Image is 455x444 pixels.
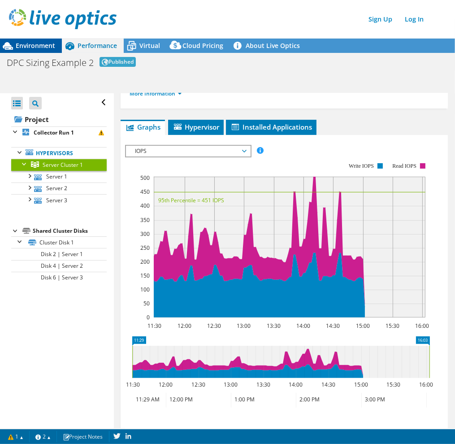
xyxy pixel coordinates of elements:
[237,322,251,330] text: 13:00
[230,39,307,53] a: About Live Optics
[140,174,150,182] text: 500
[182,41,223,50] span: Cloud Pricing
[126,381,140,388] text: 11:30
[207,322,221,330] text: 12:30
[419,381,433,388] text: 16:00
[11,147,107,159] a: Hypervisors
[267,322,281,330] text: 13:30
[140,272,150,279] text: 150
[140,286,150,293] text: 100
[140,216,150,224] text: 350
[7,58,94,67] h1: DPC Sizing Example 2
[147,313,150,321] text: 0
[11,236,107,248] a: Cluster Disk 1
[130,90,182,97] a: More Information
[415,322,429,330] text: 16:00
[34,129,74,136] b: Collector Run 1
[16,41,55,50] span: Environment
[130,146,246,157] span: IOPS
[289,381,303,388] text: 14:00
[356,322,370,330] text: 15:00
[29,431,57,442] a: 2
[100,57,136,67] span: Published
[2,431,30,442] a: 1
[125,122,160,131] span: Graphs
[140,244,150,252] text: 250
[11,171,107,183] a: Server 1
[392,163,416,169] text: Read IOPS
[191,381,205,388] text: 12:30
[11,126,107,138] a: Collector Run 1
[11,260,107,272] a: Disk 4 | Server 2
[296,322,310,330] text: 14:00
[56,431,109,442] a: Project Notes
[256,381,270,388] text: 13:30
[158,196,224,204] text: 95th Percentile = 451 IOPS
[33,226,107,236] div: Shared Cluster Disks
[173,122,219,131] span: Hypervisor
[178,322,191,330] text: 12:00
[11,159,107,170] a: Server Cluster 1
[349,163,374,169] text: Write IOPS
[11,248,107,260] a: Disk 2 | Server 1
[9,9,117,29] img: live_optics_svg.svg
[11,194,107,206] a: Server 3
[140,188,150,196] text: 450
[140,230,150,238] text: 300
[140,258,150,266] text: 200
[364,13,397,26] a: Sign Up
[159,381,173,388] text: 12:00
[140,202,150,209] text: 400
[386,381,400,388] text: 15:30
[139,41,160,50] span: Virtual
[147,322,161,330] text: 11:30
[321,381,335,388] text: 14:30
[400,13,428,26] a: Log In
[143,300,150,307] text: 50
[78,41,117,50] span: Performance
[386,322,399,330] text: 15:30
[11,112,107,126] a: Project
[224,381,238,388] text: 13:00
[43,161,83,169] span: Server Cluster 1
[230,122,312,131] span: Installed Applications
[326,322,340,330] text: 14:30
[354,381,368,388] text: 15:00
[11,272,107,283] a: Disk 6 | Server 3
[11,183,107,194] a: Server 2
